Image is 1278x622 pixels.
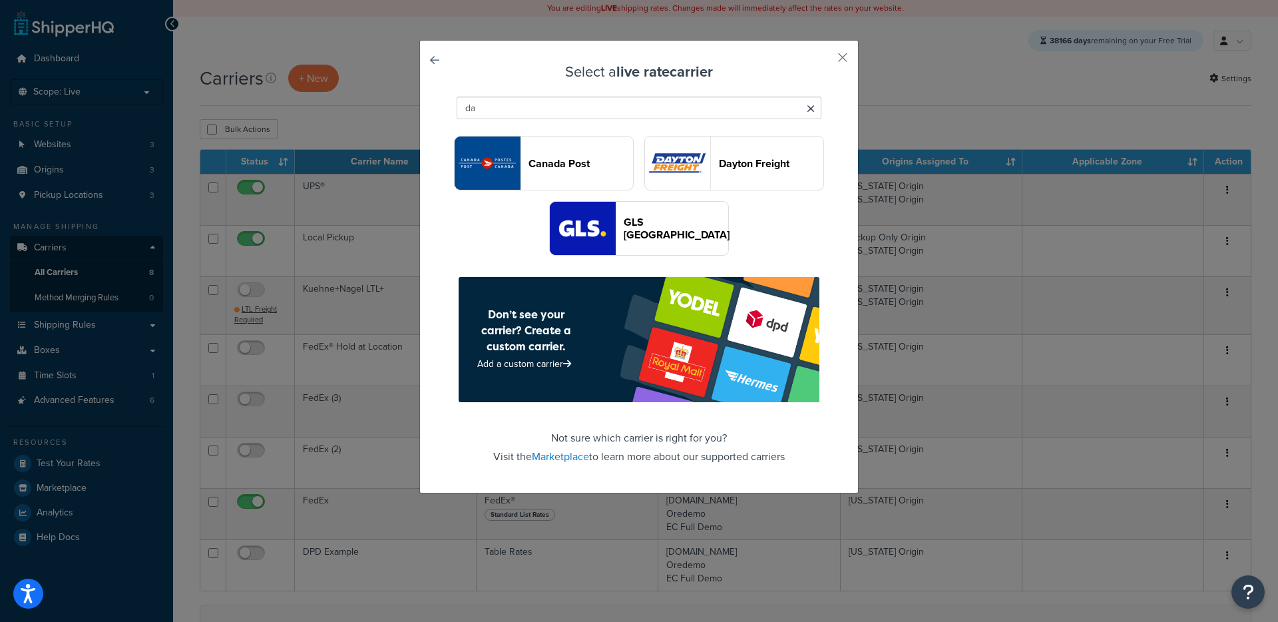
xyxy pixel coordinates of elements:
button: Open Resource Center [1231,575,1265,609]
input: Search Carriers [457,97,821,119]
header: GLS [GEOGRAPHIC_DATA] [624,216,730,241]
footer: Not sure which carrier is right for you? Visit the to learn more about our supported carriers [453,277,825,466]
a: Add a custom carrier [477,357,574,371]
header: Canada Post [529,157,633,170]
button: daytonFreight logoDayton Freight [644,136,824,190]
h4: Don’t see your carrier? Create a custom carrier. [467,306,585,354]
a: Marketplace [532,449,589,464]
img: glsCanada logo [550,202,615,255]
button: canadaPost logoCanada Post [454,136,634,190]
strong: live rate carrier [616,61,713,83]
h3: Select a [453,64,825,80]
header: Dayton Freight [719,157,823,170]
img: daytonFreight logo [645,137,710,190]
button: glsCanada logoGLS [GEOGRAPHIC_DATA] [549,201,729,256]
span: Clear search query [807,100,815,119]
img: canadaPost logo [455,137,520,190]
